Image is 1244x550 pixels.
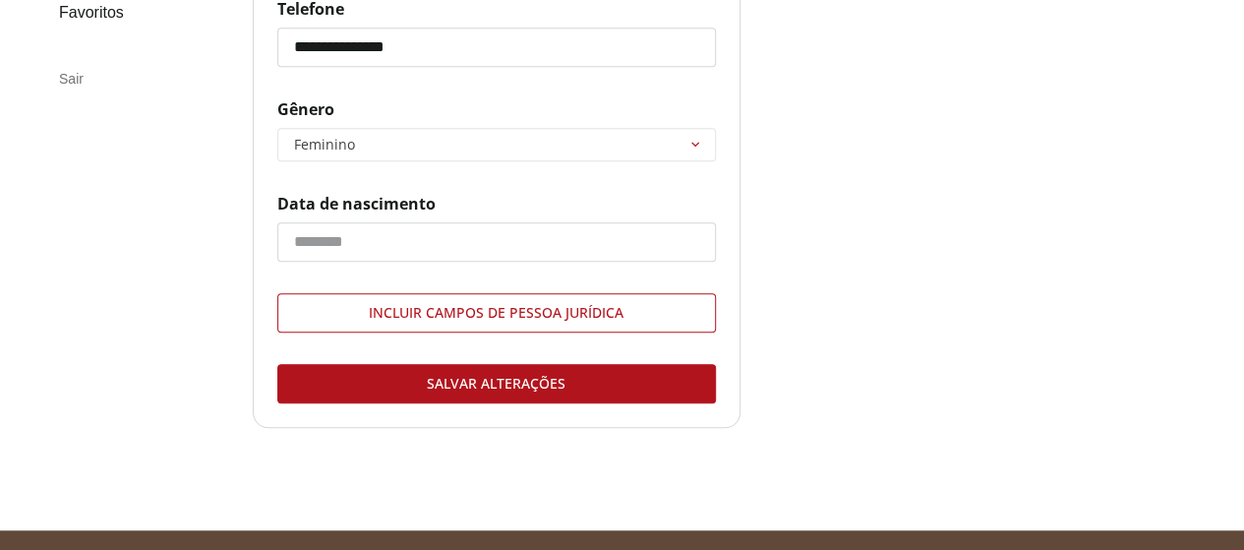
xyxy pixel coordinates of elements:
div: Salvar alterações [278,365,715,402]
div: Sair [39,55,237,102]
input: Telefone [277,28,716,67]
span: Data de nascimento [277,193,716,214]
input: Data de nascimento [277,222,716,262]
button: Incluir campos de pessoa jurídica [277,293,716,333]
span: Gênero [277,98,716,120]
button: Salvar alterações [277,364,716,403]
